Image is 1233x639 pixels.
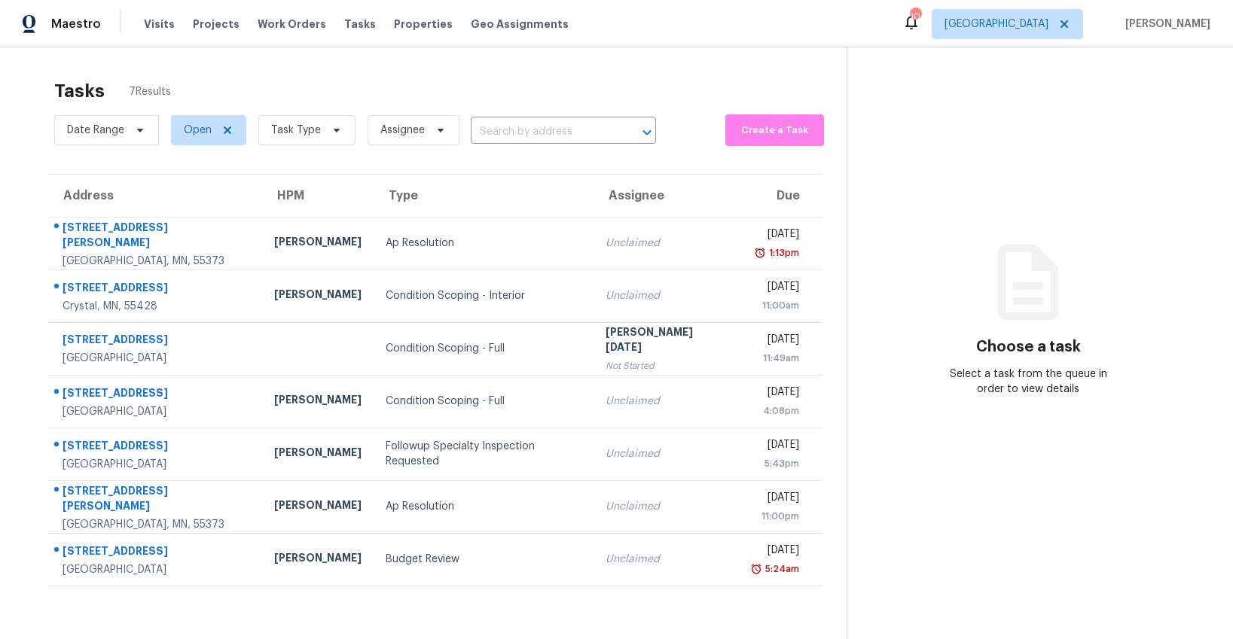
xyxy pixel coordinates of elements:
button: Open [636,122,658,143]
div: [GEOGRAPHIC_DATA] [63,562,250,577]
span: Maestro [51,17,101,32]
th: Assignee [594,175,739,217]
th: HPM [262,175,374,217]
div: Crystal, MN, 55428 [63,299,250,314]
span: [GEOGRAPHIC_DATA] [945,17,1048,32]
button: Create a Task [725,114,824,146]
div: [STREET_ADDRESS][PERSON_NAME] [63,483,250,517]
div: [DATE] [751,227,799,245]
div: [STREET_ADDRESS] [63,332,250,351]
div: Unclaimed [606,499,727,514]
div: Condition Scoping - Interior [386,288,581,303]
h3: Choose a task [976,339,1081,354]
div: Followup Specialty Inspection Requested [386,439,581,469]
div: 10 [910,9,920,24]
div: 11:00pm [751,509,799,524]
span: Geo Assignments [471,17,569,32]
div: [DATE] [751,543,799,561]
span: Create a Task [733,122,816,139]
div: [DATE] [751,332,799,351]
th: Type [374,175,594,217]
div: [PERSON_NAME] [274,445,362,464]
th: Address [48,175,262,217]
div: 5:43pm [751,456,799,471]
span: Properties [394,17,453,32]
div: Unclaimed [606,288,727,303]
div: Not Started [606,358,727,373]
th: Due [739,175,823,217]
span: Visits [144,17,175,32]
div: Condition Scoping - Full [386,341,581,356]
div: [DATE] [751,385,799,403]
img: Overdue Alarm Icon [750,561,762,577]
div: [STREET_ADDRESS] [63,543,250,562]
div: Ap Resolution [386,236,581,251]
div: [PERSON_NAME] [274,287,362,306]
div: Unclaimed [606,446,727,461]
div: [GEOGRAPHIC_DATA] [63,457,250,472]
div: 5:24am [762,561,799,577]
div: [DATE] [751,279,799,298]
span: 7 Results [129,84,171,99]
div: 1:13pm [766,245,799,260]
div: 4:08pm [751,403,799,418]
div: [PERSON_NAME] [274,498,362,516]
div: [GEOGRAPHIC_DATA] [63,351,250,366]
div: [DATE] [751,437,799,456]
div: Select a task from the queue in order to view details [938,367,1119,397]
div: 11:49am [751,351,799,366]
span: Tasks [344,19,376,29]
div: [PERSON_NAME] [274,550,362,569]
div: Unclaimed [606,394,727,409]
span: Open [184,123,212,138]
div: Condition Scoping - Full [386,394,581,409]
div: [PERSON_NAME] [274,234,362,253]
div: [GEOGRAPHIC_DATA], MN, 55373 [63,254,250,269]
div: [GEOGRAPHIC_DATA] [63,404,250,419]
img: Overdue Alarm Icon [754,245,766,260]
div: Budget Review [386,552,581,567]
div: 11:00am [751,298,799,313]
span: Task Type [271,123,321,138]
div: [STREET_ADDRESS][PERSON_NAME] [63,220,250,254]
div: [STREET_ADDRESS] [63,438,250,457]
span: [PERSON_NAME] [1119,17,1210,32]
div: [STREET_ADDRESS] [63,385,250,404]
div: [PERSON_NAME][DATE] [606,324,727,358]
div: Unclaimed [606,552,727,567]
div: [DATE] [751,490,799,509]
span: Assignee [380,123,425,138]
div: Ap Resolution [386,499,581,514]
span: Date Range [67,123,124,138]
h2: Tasks [54,84,105,99]
input: Search by address [471,120,614,144]
span: Projects [193,17,240,32]
div: Unclaimed [606,236,727,251]
div: [GEOGRAPHIC_DATA], MN, 55373 [63,517,250,532]
span: Work Orders [258,17,326,32]
div: [PERSON_NAME] [274,392,362,411]
div: [STREET_ADDRESS] [63,280,250,299]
